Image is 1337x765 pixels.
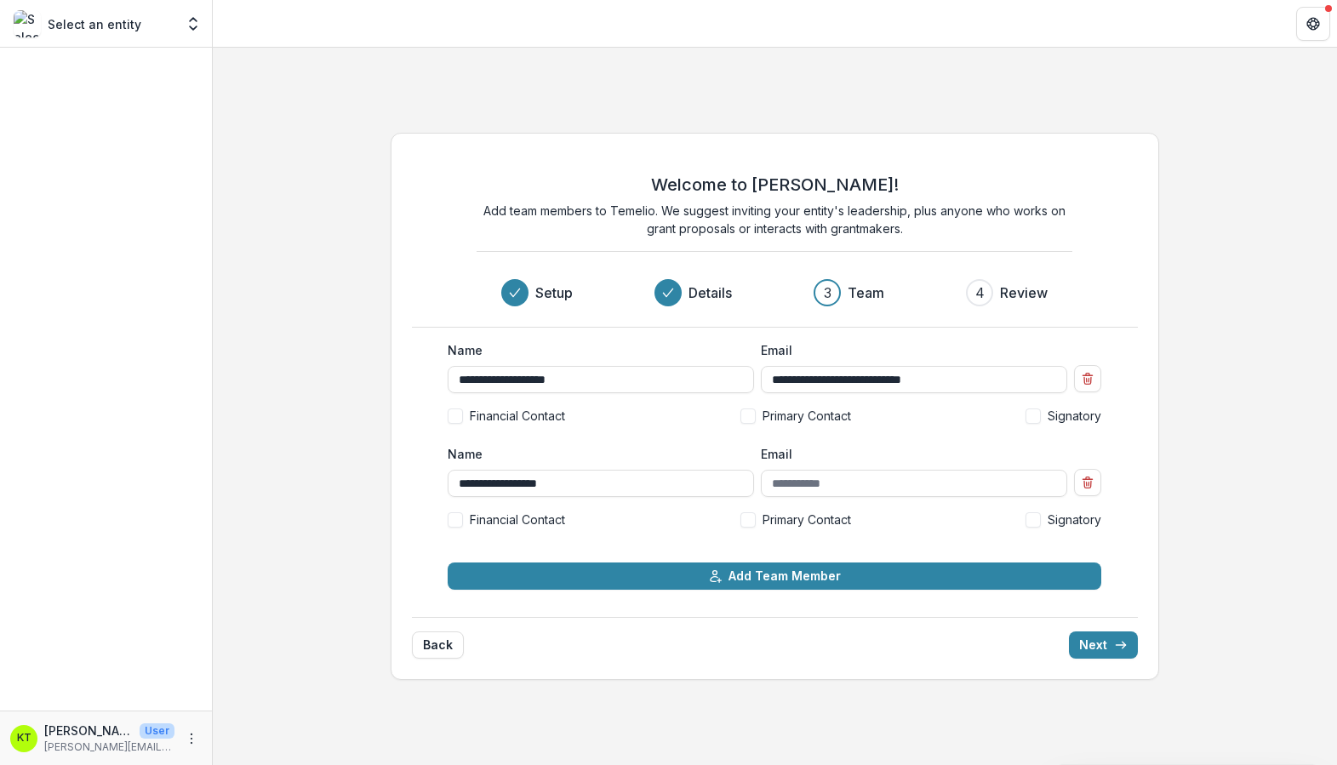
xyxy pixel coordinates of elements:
p: Add team members to Temelio. We suggest inviting your entity's leadership, plus anyone who works ... [477,202,1072,237]
button: Add Team Member [448,562,1101,590]
label: Email [761,445,1057,463]
h3: Team [848,283,884,303]
button: Next [1069,631,1138,659]
span: Financial Contact [470,407,565,425]
h3: Review [1000,283,1048,303]
div: 4 [975,283,985,303]
p: Select an entity [48,15,141,33]
label: Email [761,341,1057,359]
h3: Details [688,283,732,303]
div: Kate Hadley Toftness [17,733,31,744]
span: Signatory [1048,511,1101,528]
button: Get Help [1296,7,1330,41]
button: Remove team member [1074,469,1101,496]
div: Progress [501,279,1048,306]
p: [PERSON_NAME] [44,722,133,739]
p: [PERSON_NAME][EMAIL_ADDRESS][PERSON_NAME][PERSON_NAME][DOMAIN_NAME] [44,739,174,755]
span: Primary Contact [763,511,851,528]
label: Name [448,341,744,359]
button: Back [412,631,464,659]
h2: Welcome to [PERSON_NAME]! [651,174,899,195]
label: Name [448,445,744,463]
img: Select an entity [14,10,41,37]
span: Primary Contact [763,407,851,425]
span: Financial Contact [470,511,565,528]
button: Remove team member [1074,365,1101,392]
span: Signatory [1048,407,1101,425]
button: Open entity switcher [181,7,205,41]
p: User [140,723,174,739]
h3: Setup [535,283,573,303]
button: More [181,728,202,749]
div: 3 [824,283,831,303]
